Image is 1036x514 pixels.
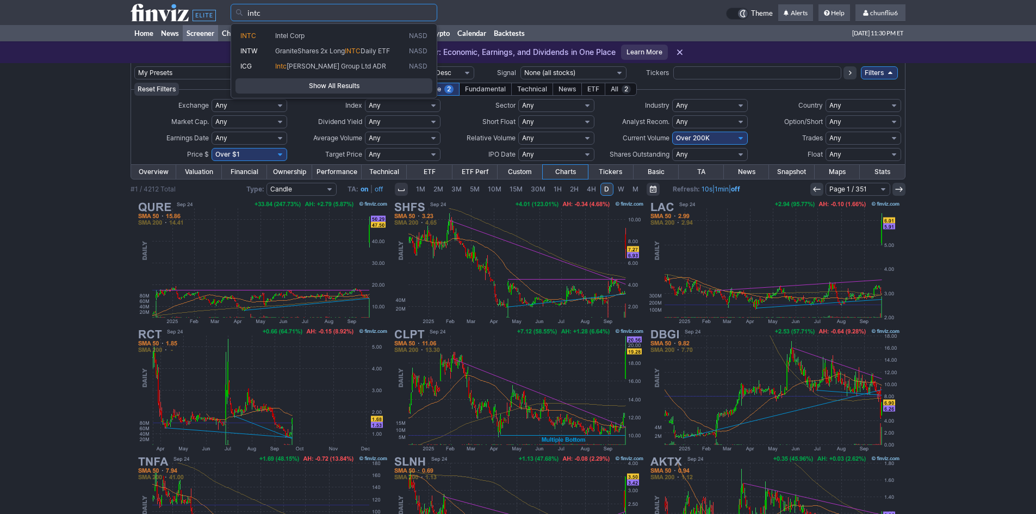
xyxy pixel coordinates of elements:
[409,62,427,71] span: NASD
[632,185,638,193] span: M
[618,185,624,193] span: W
[510,185,523,193] span: 15M
[452,165,498,179] a: ETF Perf
[647,326,902,454] img: DBGI - Digital Brands Group Inc - Stock Price Chart
[240,32,256,40] span: INTC
[855,4,905,22] a: chunfliu6
[466,183,483,196] a: 5M
[610,150,669,158] span: Shares Outstanding
[166,134,209,142] span: Earnings Date
[370,185,373,193] span: |
[647,183,660,196] button: Range
[621,45,668,60] a: Learn More
[622,117,669,126] span: Analyst Recom.
[566,183,582,196] a: 2H
[751,8,773,20] span: Theme
[235,78,432,94] a: Show All Results
[454,25,490,41] a: Calendar
[318,117,362,126] span: Dividend Yield
[218,25,247,41] a: Charts
[623,134,669,142] span: Current Volume
[497,69,516,77] span: Signal
[231,23,437,98] div: Search
[673,185,700,193] b: Refresh:
[769,165,814,179] a: Snapshot
[275,47,345,55] span: GraniteShares 2x Long
[451,185,462,193] span: 3M
[345,47,361,55] span: INTC
[467,134,516,142] span: Relative Volume
[488,150,516,158] span: IPO Date
[409,32,427,41] span: NASD
[312,165,362,179] a: Performance
[715,185,729,193] a: 1min
[178,101,209,109] span: Exchange
[222,165,267,179] a: Financial
[724,165,769,179] a: News
[348,185,358,193] b: TA:
[488,185,501,193] span: 10M
[345,101,362,109] span: Index
[240,47,257,55] span: INTW
[495,101,516,109] span: Sector
[275,32,305,40] span: Intel Corp
[587,185,596,193] span: 4H
[325,150,362,158] span: Target Price
[157,25,183,41] a: News
[412,183,429,196] a: 1M
[511,83,553,96] div: Technical
[645,101,669,109] span: Industry
[802,134,823,142] span: Trades
[646,69,669,77] span: Tickers
[409,47,427,56] span: NASD
[176,165,221,179] a: Valuation
[424,25,454,41] a: Crypto
[506,183,526,196] a: 15M
[614,183,628,196] a: W
[135,326,389,454] img: RCT - RedCloud Holdings PLC - Stock Price Chart
[818,4,850,22] a: Help
[350,47,616,58] p: Expanded Calendar: Economic, Earnings, and Dividends in One Place
[870,9,898,17] span: chunfliu6
[605,83,637,96] div: All
[240,62,252,70] span: ICG
[131,184,176,195] div: #1 / 4212 Total
[448,183,466,196] a: 3M
[554,185,562,193] span: 1H
[313,134,362,142] span: Average Volume
[604,185,609,193] span: D
[798,101,823,109] span: Country
[267,165,312,179] a: Ownership
[808,150,823,158] span: Float
[444,85,454,94] span: 2
[490,25,529,41] a: Backtests
[581,83,605,96] div: ETF
[543,165,588,179] a: Charts
[470,185,480,193] span: 5M
[171,117,209,126] span: Market Cap.
[600,183,613,196] a: D
[550,183,566,196] a: 1H
[395,183,408,196] button: Interval
[287,62,386,70] span: [PERSON_NAME] Group Ltd ADR
[731,185,740,193] a: off
[482,117,516,126] span: Short Float
[391,199,646,326] img: SHFS - SHF Holdings Inc - Stock Price Chart
[416,185,425,193] span: 1M
[622,85,631,94] span: 2
[861,66,898,79] a: Filters
[134,83,179,96] button: Reset Filters
[430,183,447,196] a: 2M
[647,199,902,326] img: LAC - Lithium Americas Corp (NewCo) - Stock Price Chart
[583,183,600,196] a: 4H
[588,165,633,179] a: Tickers
[679,165,724,179] a: TA
[240,80,427,91] span: Show All Results
[407,165,452,179] a: ETF
[531,185,545,193] span: 30M
[702,185,712,193] a: 10s
[570,185,579,193] span: 2H
[361,185,368,193] a: on
[726,8,773,20] a: Theme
